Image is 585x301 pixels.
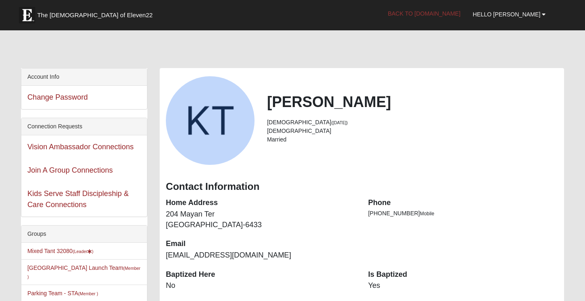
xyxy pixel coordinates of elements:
[473,11,541,18] span: Hello [PERSON_NAME]
[15,3,179,23] a: The [DEMOGRAPHIC_DATA] of Eleven22
[73,249,94,254] small: (Leader )
[166,198,356,208] dt: Home Address
[368,280,558,291] dd: Yes
[28,290,98,296] a: Parking Team - STA(Member )
[28,166,113,174] a: Join A Group Connections
[382,3,467,24] a: Back to [DOMAIN_NAME]
[28,143,134,151] a: Vision Ambassador Connections
[28,93,88,101] a: Change Password
[368,198,558,208] dt: Phone
[166,76,255,165] a: View Fullsize Photo
[166,250,356,261] dd: [EMAIL_ADDRESS][DOMAIN_NAME]
[166,269,356,280] dt: Baptized Here
[28,265,140,280] a: [GEOGRAPHIC_DATA] Launch Team(Member )
[267,127,558,135] li: [DEMOGRAPHIC_DATA]
[78,291,98,296] small: (Member )
[166,209,356,230] dd: 204 Mayan Ter [GEOGRAPHIC_DATA]-6433
[368,269,558,280] dt: Is Baptized
[368,209,558,218] li: [PHONE_NUMBER]
[19,7,35,23] img: Eleven22 logo
[21,118,147,135] div: Connection Requests
[28,189,129,209] a: Kids Serve Staff Discipleship & Care Connections
[166,280,356,291] dd: No
[331,120,348,125] small: ([DATE])
[267,118,558,127] li: [DEMOGRAPHIC_DATA]
[37,11,153,19] span: The [DEMOGRAPHIC_DATA] of Eleven22
[21,226,147,243] div: Groups
[21,68,147,86] div: Account Info
[420,211,434,217] span: Mobile
[267,135,558,144] li: Married
[28,248,94,254] a: Mixed Tant 32080(Leader)
[267,93,558,111] h2: [PERSON_NAME]
[467,4,552,25] a: Hello [PERSON_NAME]
[166,239,356,249] dt: Email
[166,181,558,193] h3: Contact Information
